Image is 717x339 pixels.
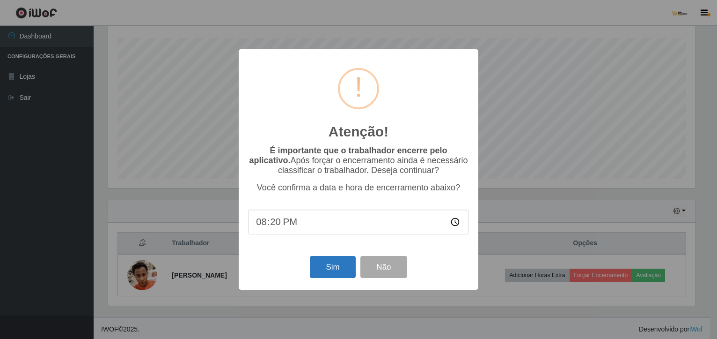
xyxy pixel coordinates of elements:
p: Após forçar o encerramento ainda é necessário classificar o trabalhador. Deseja continuar? [248,146,469,175]
b: É importante que o trabalhador encerre pelo aplicativo. [249,146,447,165]
button: Sim [310,256,355,278]
p: Você confirma a data e hora de encerramento abaixo? [248,183,469,193]
h2: Atenção! [329,123,388,140]
button: Não [360,256,407,278]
